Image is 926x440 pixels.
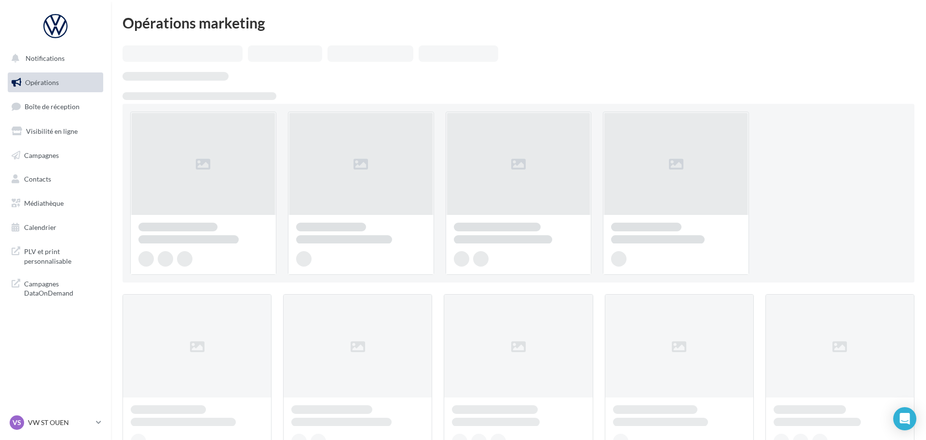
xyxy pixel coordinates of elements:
span: Médiathèque [24,199,64,207]
span: Opérations [25,78,59,86]
a: PLV et print personnalisable [6,241,105,270]
span: Visibilité en ligne [26,127,78,135]
a: Opérations [6,72,105,93]
span: VS [13,418,21,427]
a: Calendrier [6,217,105,238]
button: Notifications [6,48,101,69]
a: Boîte de réception [6,96,105,117]
span: Campagnes [24,151,59,159]
a: Médiathèque [6,193,105,213]
span: Campagnes DataOnDemand [24,277,99,298]
a: Campagnes [6,145,105,166]
span: Boîte de réception [25,102,80,111]
a: VS VW ST OUEN [8,413,103,432]
div: Open Intercom Messenger [893,407,916,430]
span: PLV et print personnalisable [24,245,99,266]
a: Campagnes DataOnDemand [6,273,105,302]
span: Calendrier [24,223,56,231]
a: Visibilité en ligne [6,121,105,142]
a: Contacts [6,169,105,189]
span: Notifications [26,54,65,62]
span: Contacts [24,175,51,183]
div: Opérations marketing [123,15,914,30]
p: VW ST OUEN [28,418,92,427]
